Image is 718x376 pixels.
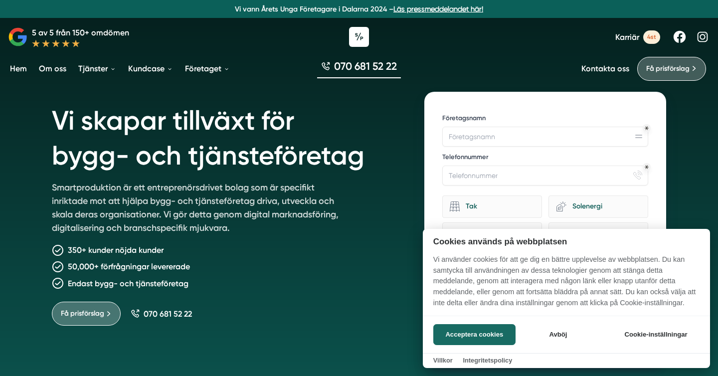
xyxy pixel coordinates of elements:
[463,357,512,364] a: Integritetspolicy
[433,357,453,364] a: Villkor
[612,324,700,345] button: Cookie-inställningar
[519,324,598,345] button: Avböj
[433,324,516,345] button: Acceptera cookies
[423,237,710,246] h2: Cookies används på webbplatsen
[423,254,710,315] p: Vi använder cookies för att ge dig en bättre upplevelse av webbplatsen. Du kan samtycka till anvä...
